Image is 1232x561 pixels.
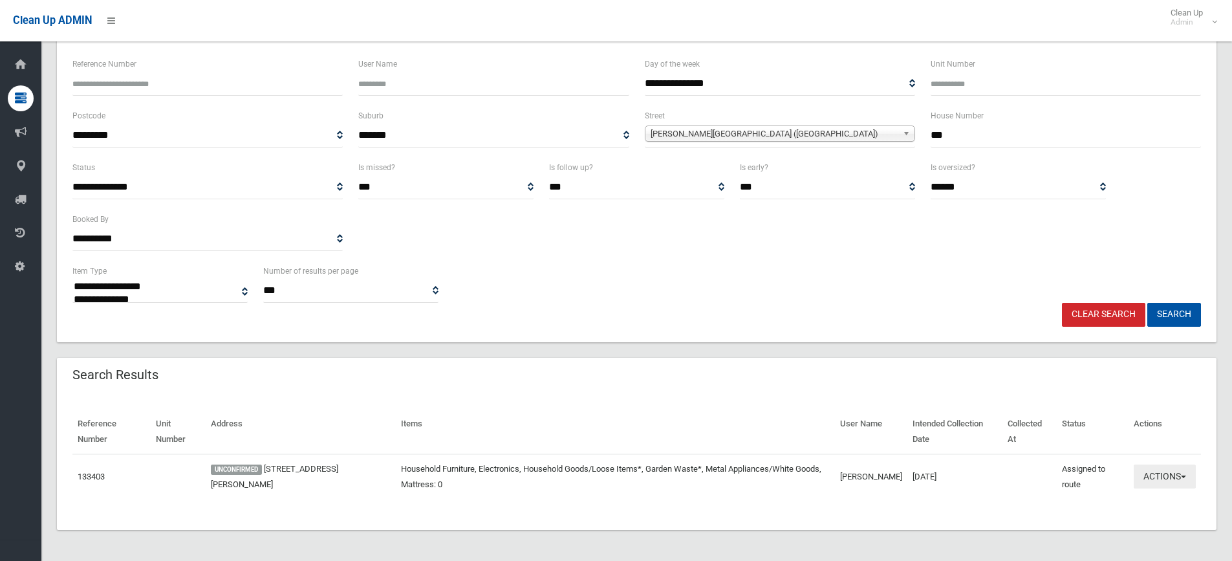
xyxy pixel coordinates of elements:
a: [STREET_ADDRESS][PERSON_NAME] [211,464,338,489]
th: Address [206,410,395,454]
label: Is early? [740,160,768,175]
a: 133403 [78,472,105,481]
label: Reference Number [72,57,136,71]
label: Street [645,109,665,123]
label: Suburb [358,109,384,123]
header: Search Results [57,362,174,388]
span: UNCONFIRMED [211,465,262,475]
th: Items [396,410,836,454]
label: Is follow up? [549,160,593,175]
label: Day of the week [645,57,700,71]
td: Household Furniture, Electronics, Household Goods/Loose Items*, Garden Waste*, Metal Appliances/W... [396,454,836,499]
label: Postcode [72,109,105,123]
a: Clear Search [1062,303,1145,327]
td: [PERSON_NAME] [835,454,907,499]
td: Assigned to route [1057,454,1129,499]
label: User Name [358,57,397,71]
span: Clean Up [1164,8,1216,27]
th: Actions [1129,410,1201,454]
th: Intended Collection Date [907,410,1002,454]
th: Collected At [1002,410,1057,454]
label: Booked By [72,212,109,226]
span: [PERSON_NAME][GEOGRAPHIC_DATA] ([GEOGRAPHIC_DATA]) [651,126,898,142]
th: Reference Number [72,410,151,454]
label: House Number [931,109,984,123]
label: Is oversized? [931,160,975,175]
button: Actions [1134,465,1196,489]
th: Status [1057,410,1129,454]
label: Is missed? [358,160,395,175]
th: Unit Number [151,410,206,454]
label: Number of results per page [263,264,358,278]
th: User Name [835,410,907,454]
label: Status [72,160,95,175]
small: Admin [1171,17,1203,27]
span: Clean Up ADMIN [13,14,92,27]
label: Item Type [72,264,107,278]
label: Unit Number [931,57,975,71]
td: [DATE] [907,454,1002,499]
button: Search [1147,303,1201,327]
